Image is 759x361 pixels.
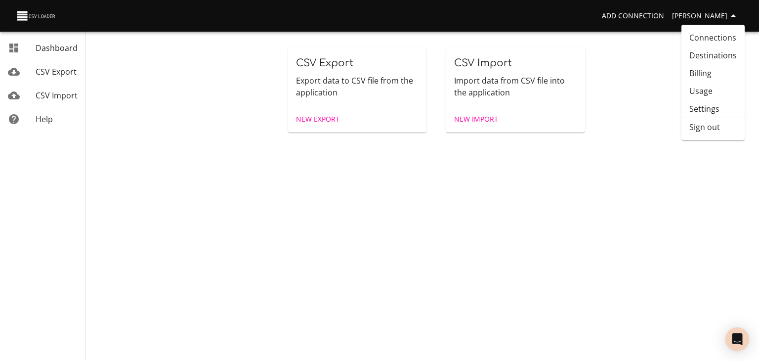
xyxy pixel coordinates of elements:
[454,113,498,126] span: New Import
[681,29,745,46] a: Connections
[292,110,343,129] a: New Export
[681,118,745,136] li: Sign out
[296,75,419,98] p: Export data to CSV file from the application
[36,43,78,53] span: Dashboard
[668,7,743,25] button: [PERSON_NAME]
[598,7,668,25] a: Add Connection
[602,10,664,22] span: Add Connection
[681,100,745,118] a: Settings
[296,113,339,126] span: New Export
[681,82,745,100] a: Usage
[681,64,745,82] a: Billing
[672,10,739,22] span: [PERSON_NAME]
[454,57,512,69] span: CSV Import
[454,75,577,98] p: Import data from CSV file into the application
[36,66,77,77] span: CSV Export
[681,46,745,64] a: Destinations
[36,114,53,125] span: Help
[450,110,502,129] a: New Import
[16,9,57,23] img: CSV Loader
[725,327,749,351] div: Open Intercom Messenger
[36,90,78,101] span: CSV Import
[296,57,353,69] span: CSV Export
